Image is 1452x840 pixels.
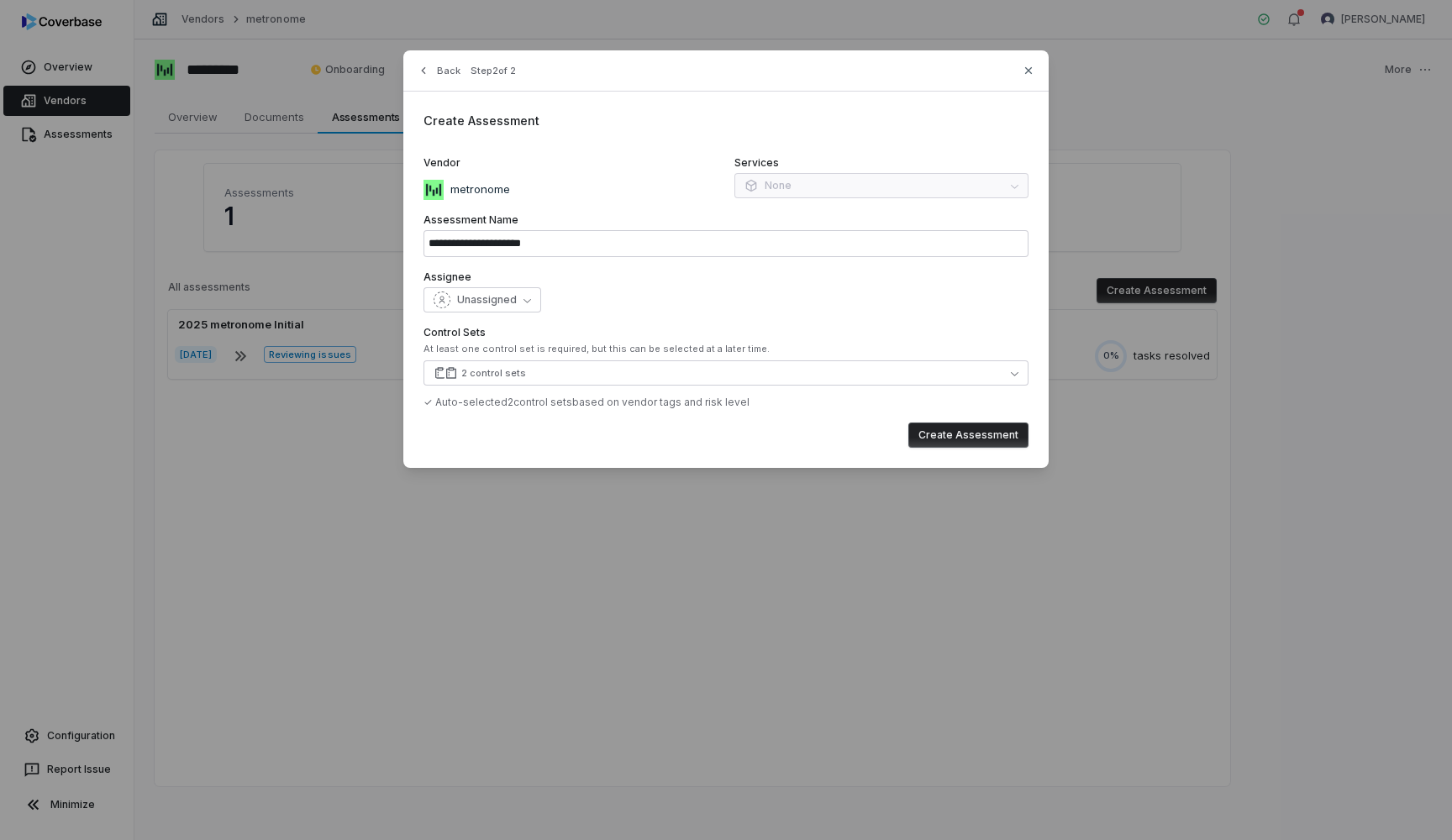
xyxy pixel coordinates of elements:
[423,213,1028,227] label: Assessment Name
[461,367,526,380] div: 2 control sets
[908,423,1028,448] button: Create Assessment
[423,343,1028,355] div: At least one control set is required, but this can be selected at a later time.
[423,270,1028,284] label: Assignee
[734,156,1028,170] label: Services
[423,396,1028,409] div: ✓ Auto-selected 2 control set s based on vendor tags and risk level
[412,55,466,86] button: Back
[457,293,517,307] span: Unassigned
[423,326,1028,339] label: Control Sets
[423,156,460,170] span: Vendor
[471,65,516,77] span: Step 2 of 2
[444,181,510,198] p: metronome
[423,113,539,128] span: Create Assessment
